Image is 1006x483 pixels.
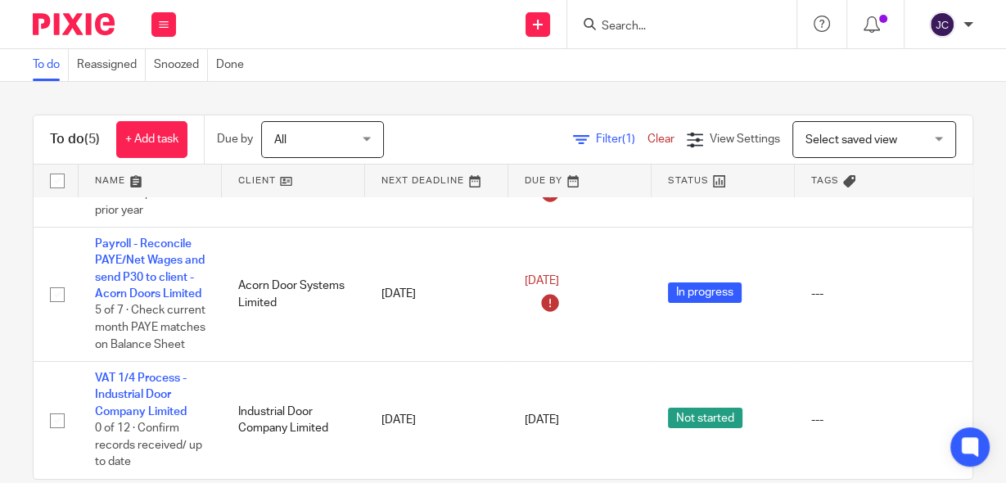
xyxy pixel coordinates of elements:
span: View Settings [710,133,780,145]
span: Not started [668,408,742,428]
h1: To do [50,131,100,148]
img: svg%3E [929,11,955,38]
span: 19 of 27 · Compare draft computation to prior year [95,171,201,216]
a: Snoozed [154,49,208,81]
img: Pixie [33,13,115,35]
span: (5) [84,133,100,146]
p: Due by [217,131,253,147]
a: + Add task [116,121,187,158]
a: Payroll - Reconcile PAYE/Net Wages and send P30 to client - Acorn Doors Limited [95,238,205,300]
input: Search [600,20,747,34]
td: Acorn Door Systems Limited [222,228,365,362]
span: Select saved view [805,134,897,146]
span: In progress [668,282,742,303]
a: Reassigned [77,49,146,81]
a: VAT 1/4 Process - Industrial Door Company Limited [95,372,187,418]
span: 5 of 7 · Check current month PAYE matches on Balance Sheet [95,305,205,350]
span: All [274,134,286,146]
span: Tags [811,176,839,185]
a: To do [33,49,69,81]
span: 0 of 12 · Confirm records received/ up to date [95,422,202,467]
div: --- [811,412,1000,428]
td: Industrial Door Company Limited [222,362,365,479]
span: [DATE] [525,276,559,287]
span: [DATE] [525,414,559,426]
div: --- [811,286,1000,302]
a: Done [216,49,252,81]
span: Filter [596,133,647,145]
td: [DATE] [365,228,508,362]
span: (1) [622,133,635,145]
td: [DATE] [365,362,508,479]
a: Clear [647,133,674,145]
